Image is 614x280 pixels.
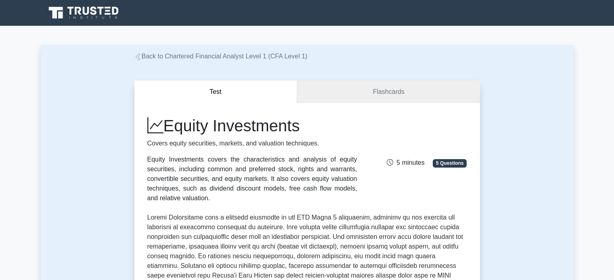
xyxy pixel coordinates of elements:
[134,53,308,60] a: Back to Chartered Financial Analyst Level 1 (CFA Level 1)
[297,81,480,104] a: Flashcards
[147,139,357,148] p: Covers equity securities, markets, and valuation techniques.
[433,159,467,167] span: 5 Questions
[147,155,357,203] div: Equity Investments covers the characteristics and analysis of equity securities, including common...
[134,81,298,104] button: Test
[147,116,357,135] h1: Equity Investments
[387,159,424,166] span: 5 minutes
